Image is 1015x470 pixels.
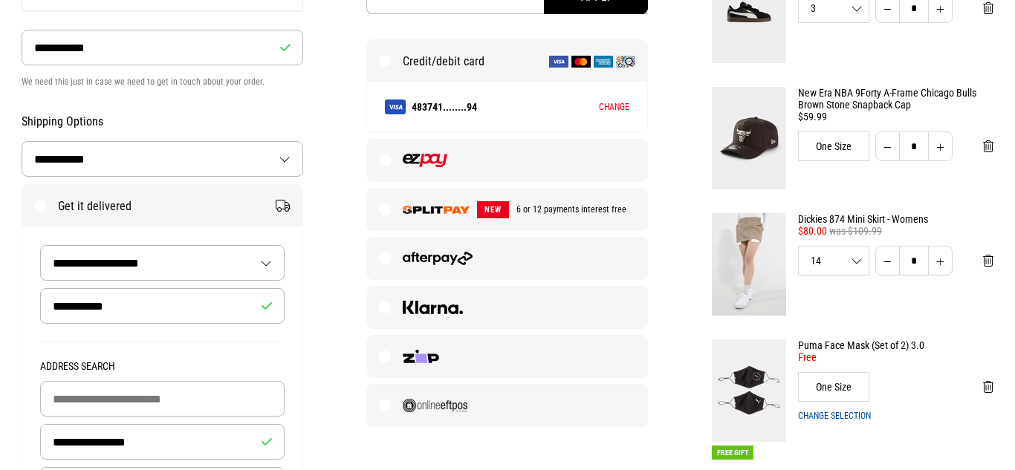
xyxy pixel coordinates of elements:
[799,255,869,266] span: 14
[928,246,953,275] button: Increase quantity
[509,204,626,215] span: 6 or 12 payments interest free
[594,56,613,68] img: American Express
[549,56,568,68] img: Visa
[875,131,900,161] button: Decrease quantity
[477,201,509,218] span: NEW
[899,246,929,275] input: Quantity
[40,381,285,417] input: Building Name (Optional)
[798,213,993,225] a: Dickies 874 Mini Skirt - Womens
[798,372,869,402] div: One Size
[40,288,285,324] input: Recipient Name
[40,424,285,460] input: Street Address
[971,246,1005,275] button: Remove from cart
[798,87,993,111] a: New Era NBA 9Forty A-Frame Chicago Bulls Brown Stone Snapback Cap
[22,73,303,91] p: We need this just in case we need to get in touch about your order.
[712,213,786,316] img: Dickies 874 Mini Skirt - Womens
[798,411,871,421] button: Change selection
[403,350,439,363] img: Zip
[798,111,993,123] div: $59.99
[875,246,900,275] button: Decrease quantity
[22,114,303,129] h2: Shipping Options
[616,56,635,68] img: Q Card
[899,131,929,161] input: Quantity
[798,131,869,161] div: One Size
[971,372,1005,402] button: Remove from cart
[367,40,647,82] label: Credit/debit card
[40,360,285,381] legend: Address Search
[799,3,869,13] span: 3
[403,301,463,314] img: Klarna
[571,56,591,68] img: Mastercard
[798,351,817,363] span: Free
[12,6,56,50] button: Open LiveChat chat widget
[22,185,302,226] label: Get it delivered
[22,142,302,176] select: Country
[403,154,447,167] img: EZPAY
[798,339,993,351] a: Puma Face Mask (Set of 2) 3.0
[41,246,284,280] select: Saved Address
[22,30,303,65] input: Phone
[798,225,827,237] span: $80.00
[971,131,1005,161] button: Remove from cart
[928,131,953,161] button: Increase quantity
[712,339,786,442] img: Puma Face Mask (Set of 2) 3.0
[829,225,882,237] span: was $109.99
[412,101,477,113] strong: 483741........94
[712,87,786,189] img: New Era NBA 9Forty A-Frame Chicago Bulls Brown Stone Snapback Cap
[403,206,470,214] img: SPLITPAY
[403,399,467,412] img: Online EFTPOS
[599,102,629,112] button: Change
[712,445,753,460] span: Free Gift
[403,252,472,265] img: Afterpay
